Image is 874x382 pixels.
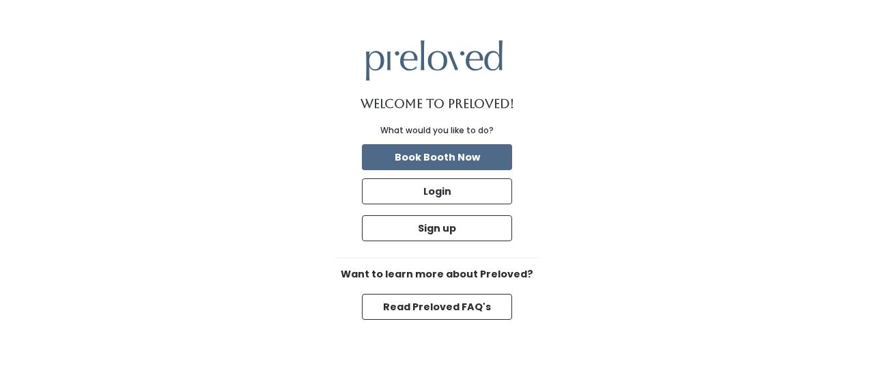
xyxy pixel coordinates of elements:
a: Login [359,176,515,207]
h1: Welcome to Preloved! [361,97,514,111]
button: Read Preloved FAQ's [362,294,512,320]
button: Login [362,178,512,204]
img: preloved logo [366,40,503,81]
button: Sign up [362,215,512,241]
h6: Want to learn more about Preloved? [335,269,539,280]
div: What would you like to do? [380,124,494,137]
a: Sign up [359,213,515,244]
button: Book Booth Now [362,144,512,170]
